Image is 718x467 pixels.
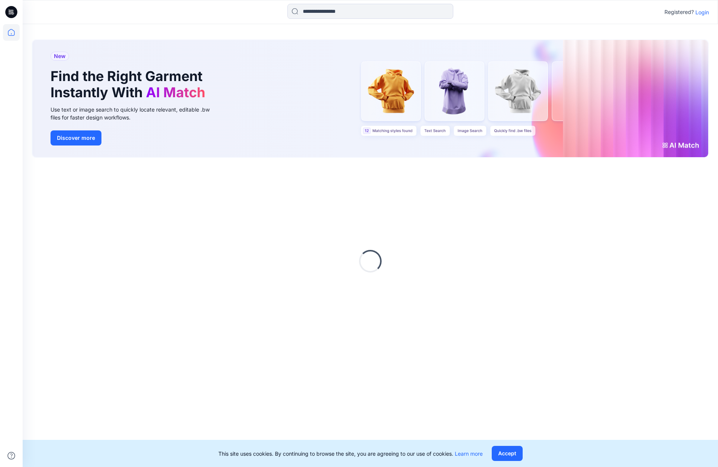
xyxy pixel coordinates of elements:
p: This site uses cookies. By continuing to browse the site, you are agreeing to our use of cookies. [218,450,483,458]
span: AI Match [146,84,205,101]
p: Registered? [664,8,694,17]
div: Use text or image search to quickly locate relevant, editable .bw files for faster design workflows. [51,106,220,121]
span: New [54,52,66,61]
button: Accept [492,446,523,461]
a: Learn more [455,450,483,457]
button: Discover more [51,130,101,145]
h1: Find the Right Garment Instantly With [51,68,209,101]
p: Login [695,8,709,16]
